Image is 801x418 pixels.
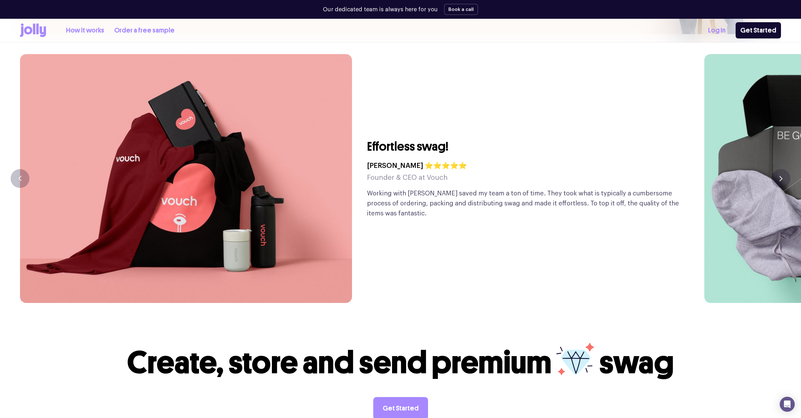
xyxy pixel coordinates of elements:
[736,22,781,38] a: Get Started
[367,172,467,184] h5: Founder & CEO at Vouch
[323,5,438,14] p: Our dedicated team is always here for you
[444,4,478,15] button: Book a call
[66,25,104,36] a: How it works
[780,397,795,412] div: Open Intercom Messenger
[599,344,674,381] span: swag
[114,25,175,36] a: Order a free sample
[127,344,552,381] span: Create, store and send premium
[367,138,448,155] h3: Effortless swag!
[708,25,726,36] a: Log In
[367,160,467,172] h4: [PERSON_NAME] ⭐⭐⭐⭐⭐
[367,189,684,219] p: Working with [PERSON_NAME] saved my team a ton of time. They took what is typically a cumbersome ...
